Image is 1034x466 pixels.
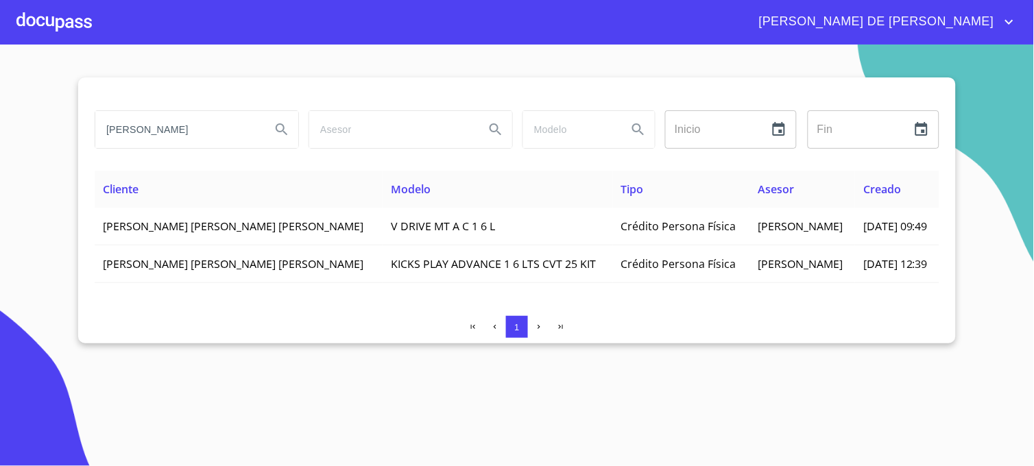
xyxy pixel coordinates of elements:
[863,256,928,271] span: [DATE] 12:39
[758,256,843,271] span: [PERSON_NAME]
[103,182,139,197] span: Cliente
[391,256,596,271] span: KICKS PLAY ADVANCE 1 6 LTS CVT 25 KIT
[621,219,736,234] span: Crédito Persona Física
[391,182,431,197] span: Modelo
[309,111,474,148] input: search
[749,11,1018,33] button: account of current user
[103,256,363,271] span: [PERSON_NAME] [PERSON_NAME] [PERSON_NAME]
[265,113,298,146] button: Search
[621,182,644,197] span: Tipo
[621,256,736,271] span: Crédito Persona Física
[523,111,616,148] input: search
[758,182,794,197] span: Asesor
[479,113,512,146] button: Search
[103,219,363,234] span: [PERSON_NAME] [PERSON_NAME] [PERSON_NAME]
[758,219,843,234] span: [PERSON_NAME]
[95,111,260,148] input: search
[391,219,495,234] span: V DRIVE MT A C 1 6 L
[863,219,928,234] span: [DATE] 09:49
[514,322,519,332] span: 1
[506,316,528,338] button: 1
[863,182,901,197] span: Creado
[749,11,1001,33] span: [PERSON_NAME] DE [PERSON_NAME]
[622,113,655,146] button: Search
